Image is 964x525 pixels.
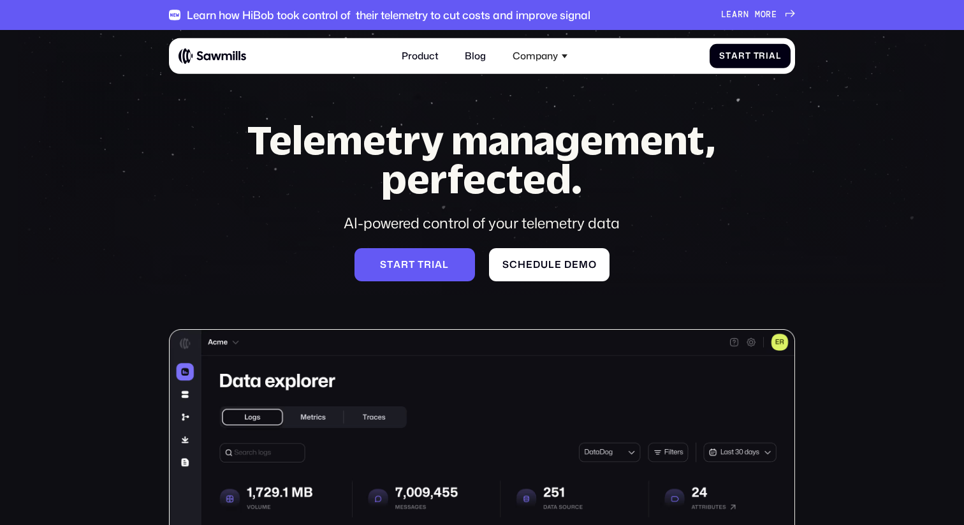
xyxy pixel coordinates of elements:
[187,8,590,21] div: Learn how HiBob took control of their telemetry to cut costs and improve signal
[721,10,727,20] span: L
[418,259,424,270] span: t
[579,259,588,270] span: m
[513,50,558,62] div: Company
[541,259,548,270] span: u
[759,51,766,61] span: r
[518,259,526,270] span: h
[564,259,572,270] span: d
[226,213,738,233] div: AI-powered control of your telemetry data
[393,259,401,270] span: a
[726,10,732,20] span: e
[738,51,745,61] span: r
[226,121,738,198] h1: Telemetry management, perfected.
[769,51,776,61] span: a
[731,51,738,61] span: a
[509,259,518,270] span: c
[489,248,610,281] a: Scheduledemo
[572,259,579,270] span: e
[719,51,726,61] span: S
[401,259,409,270] span: r
[548,259,555,270] span: l
[710,44,791,69] a: StartTrial
[761,10,766,20] span: o
[506,43,574,70] div: Company
[442,259,449,270] span: l
[726,51,731,61] span: t
[755,10,761,20] span: m
[745,51,751,61] span: t
[458,43,493,70] a: Blog
[738,10,743,20] span: r
[766,51,769,61] span: i
[754,51,759,61] span: T
[776,51,781,61] span: l
[387,259,393,270] span: t
[502,259,509,270] span: S
[380,259,387,270] span: S
[743,10,749,20] span: n
[555,259,562,270] span: e
[354,248,475,281] a: Starttrial
[721,10,796,20] a: Learnmore
[435,259,442,270] span: a
[766,10,771,20] span: r
[732,10,738,20] span: a
[771,10,777,20] span: e
[526,259,533,270] span: e
[395,43,446,70] a: Product
[533,259,541,270] span: d
[409,259,415,270] span: t
[588,259,597,270] span: o
[424,259,432,270] span: r
[432,259,435,270] span: i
